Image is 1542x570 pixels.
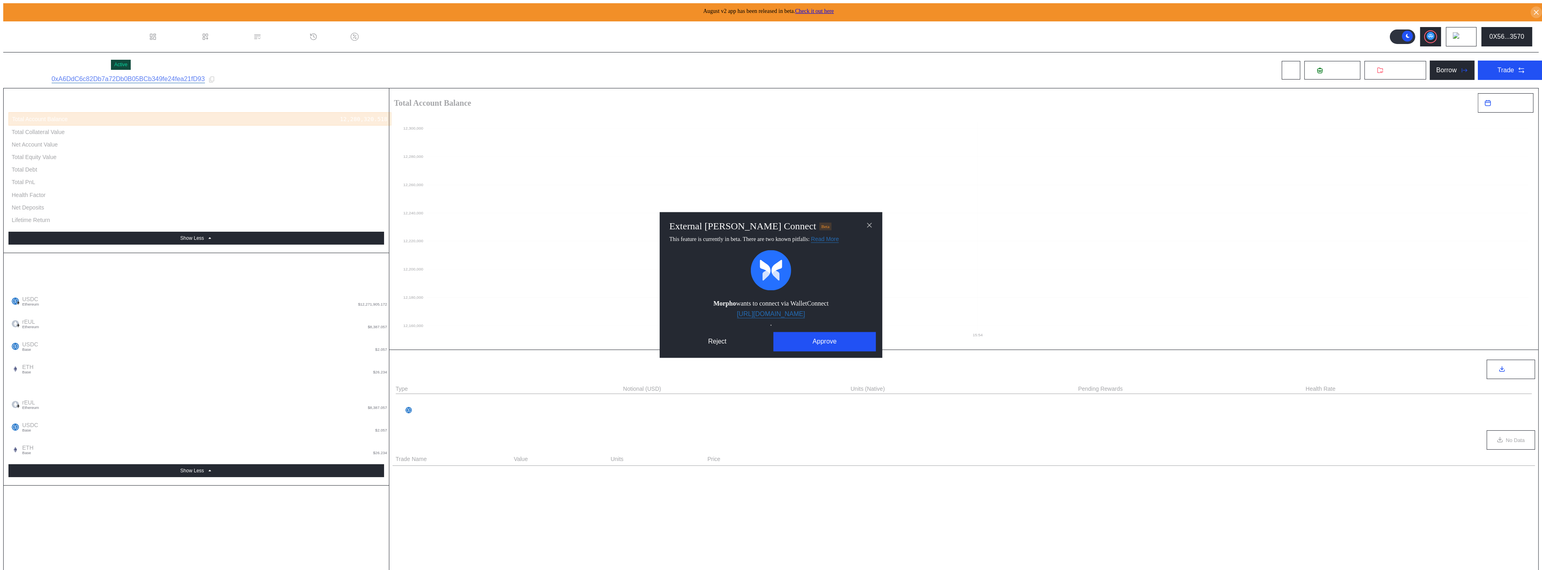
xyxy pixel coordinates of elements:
div: 0.006 [370,444,387,451]
span: Value [514,455,528,463]
img: base-BpWWO12p.svg [16,369,20,373]
button: Reject [666,332,769,352]
img: Morpho logo [751,250,791,291]
text: 12,300,000 [403,126,423,130]
div: Health Rate [1306,386,1335,392]
img: base-BpWWO12p.svg [16,346,20,350]
div: 0.000 [370,166,387,173]
span: Base [22,451,33,455]
div: Dashboard [160,33,192,40]
img: svg+xml,%3c [16,301,20,305]
div: 0.006 [370,364,387,371]
div: Trade [1498,67,1514,74]
div: cUSDO Strategist 1 [10,57,108,72]
h2: External [PERSON_NAME] Connect [669,221,816,232]
span: $2.057 [375,428,387,432]
text: 12,240,000 [403,211,423,215]
div: Active [114,62,127,67]
div: 12,280,320.518 [339,153,387,161]
span: USDC [19,341,38,352]
span: This feature is currently in beta. There are two known pitfalls: [669,237,839,243]
div: DeFi Metrics [396,365,441,374]
div: 12,271,905.172 [623,396,671,403]
div: - [850,396,1077,404]
div: Subaccount ID: [10,76,48,83]
a: Check it out here [795,8,834,14]
span: $8,387.057 [368,325,387,329]
span: wants to connect via WalletConnect [713,300,828,308]
img: svg+xml,%3c [16,404,20,408]
div: Total Account Balance [12,115,68,123]
div: 890.346 [363,319,387,325]
text: 12,220,000 [403,239,423,243]
div: History [321,33,341,40]
img: usdc.png [405,407,412,413]
span: $8,387.057 [368,406,387,410]
div: 0X56...3570 [1490,33,1524,40]
span: Base [22,370,33,374]
div: Total Collateral Value [12,128,65,136]
img: usdc.png [12,423,19,431]
div: Net Deposits [12,204,44,211]
span: $26.234 [373,370,387,374]
span: Base [22,348,38,352]
div: OTC Positions [396,436,448,445]
span: $26.234 [373,451,387,455]
span: Trade Name [396,455,427,463]
span: ETH [19,364,33,374]
div: Units (Native) [850,386,885,392]
div: - [384,216,387,224]
div: Lifetime Return [12,216,50,224]
img: usdc.png [12,343,19,350]
div: 890.346 [363,399,387,406]
span: Base [22,428,38,432]
img: chain logo [1453,32,1462,41]
div: Spot Balances [8,380,384,393]
div: Account Balance [8,261,384,277]
div: Type [396,386,408,392]
div: 12,280,320.518 [340,115,387,123]
div: Health Factor [12,191,46,199]
button: close modal [863,219,876,232]
span: Last 24 Hours [1494,100,1527,106]
img: ethereum.png [12,365,19,373]
b: Morpho [713,300,736,307]
div: Show Less [180,235,204,241]
div: Total Debt [12,166,37,173]
a: [URL][DOMAIN_NAME] [737,311,805,319]
img: ethereum.png [12,446,19,453]
text: 12,280,000 [403,154,423,159]
img: base-BpWWO12p.svg [16,449,20,453]
div: 12,273,697.650 [850,407,898,413]
span: rEUL [19,319,39,329]
div: Infinity [360,191,387,199]
div: 12,280,320.518 [339,141,387,148]
div: USDC [405,407,431,414]
div: Notional (USD) [623,386,661,392]
button: Approve [773,332,876,352]
span: $12,271,905.172 [358,302,387,306]
div: Show Less [180,468,204,474]
img: svg+xml,%3c [16,323,20,327]
span: USDC [19,422,38,432]
div: Loan Book [213,33,244,40]
div: 12,280,320.518 [339,128,387,136]
div: 2.058 [370,341,387,348]
div: No OTC Options [942,472,986,480]
span: August v2 app has been released in beta. [703,8,834,14]
span: USDC [19,296,39,306]
div: Pending Rewards [1078,386,1123,392]
div: Permissions [265,33,300,40]
h2: Total Account Balance [394,99,1472,107]
div: 12,273,697.650 [339,296,387,303]
span: Deposit [1326,67,1348,74]
span: Ethereum [22,406,39,410]
span: rEUL [19,399,39,410]
img: empty-token.png [12,401,19,408]
img: empty-token.png [12,320,19,327]
div: Net Account Value [12,141,58,148]
span: Withdraw [1387,67,1414,74]
img: base-BpWWO12p.svg [16,427,20,431]
text: 12,260,000 [403,182,423,187]
span: $2.057 [375,348,387,352]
